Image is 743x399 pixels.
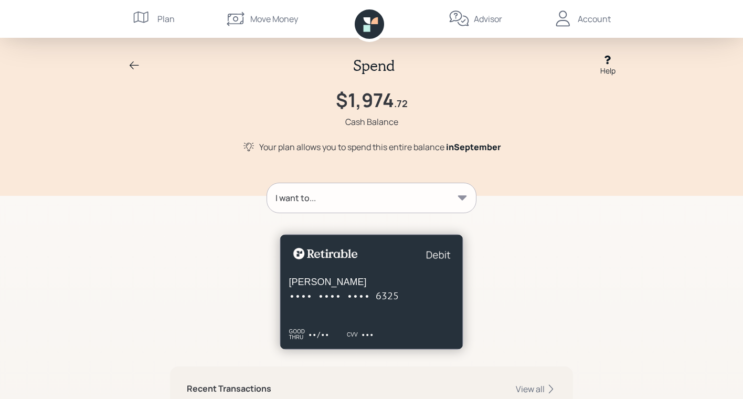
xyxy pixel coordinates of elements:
[446,141,501,153] span: in September
[516,383,556,395] div: View all
[250,13,298,25] div: Move Money
[157,13,175,25] div: Plan
[353,57,395,75] h2: Spend
[578,13,611,25] div: Account
[187,384,271,394] h5: Recent Transactions
[259,141,501,153] div: Your plan allows you to spend this entire balance
[474,13,502,25] div: Advisor
[394,98,408,110] h4: .72
[336,89,394,111] h1: $1,974
[345,115,398,128] div: Cash Balance
[275,192,316,204] div: I want to...
[600,65,615,76] div: Help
